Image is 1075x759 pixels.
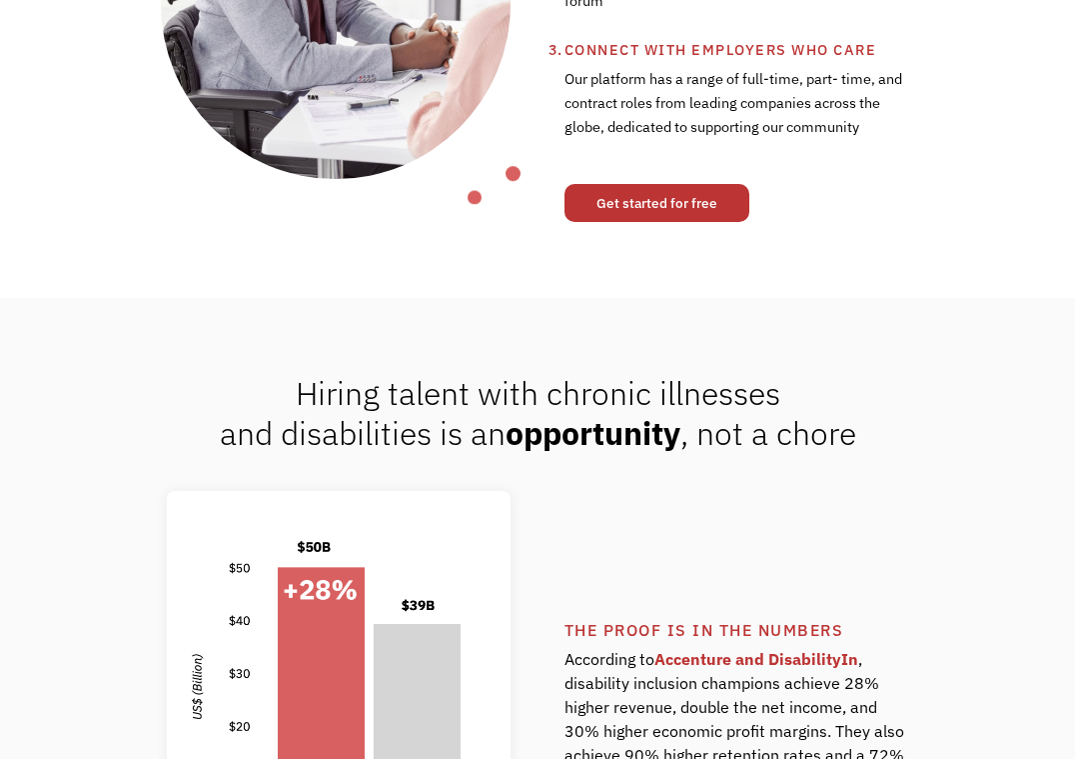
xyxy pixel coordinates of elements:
a: Get started for free [564,184,749,222]
div: Connect with employers who care [564,38,1055,62]
span: Hiring talent with chronic illnesses and disabilities is an , not a chore [220,372,856,454]
div: The proof is in the numbers [564,618,1055,642]
strong: opportunity [506,412,680,454]
a: Accenture and DisabilityIn [654,649,858,669]
div: Our platform has a range of full-time, part- time, and contract roles from leading companies acro... [564,62,908,164]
